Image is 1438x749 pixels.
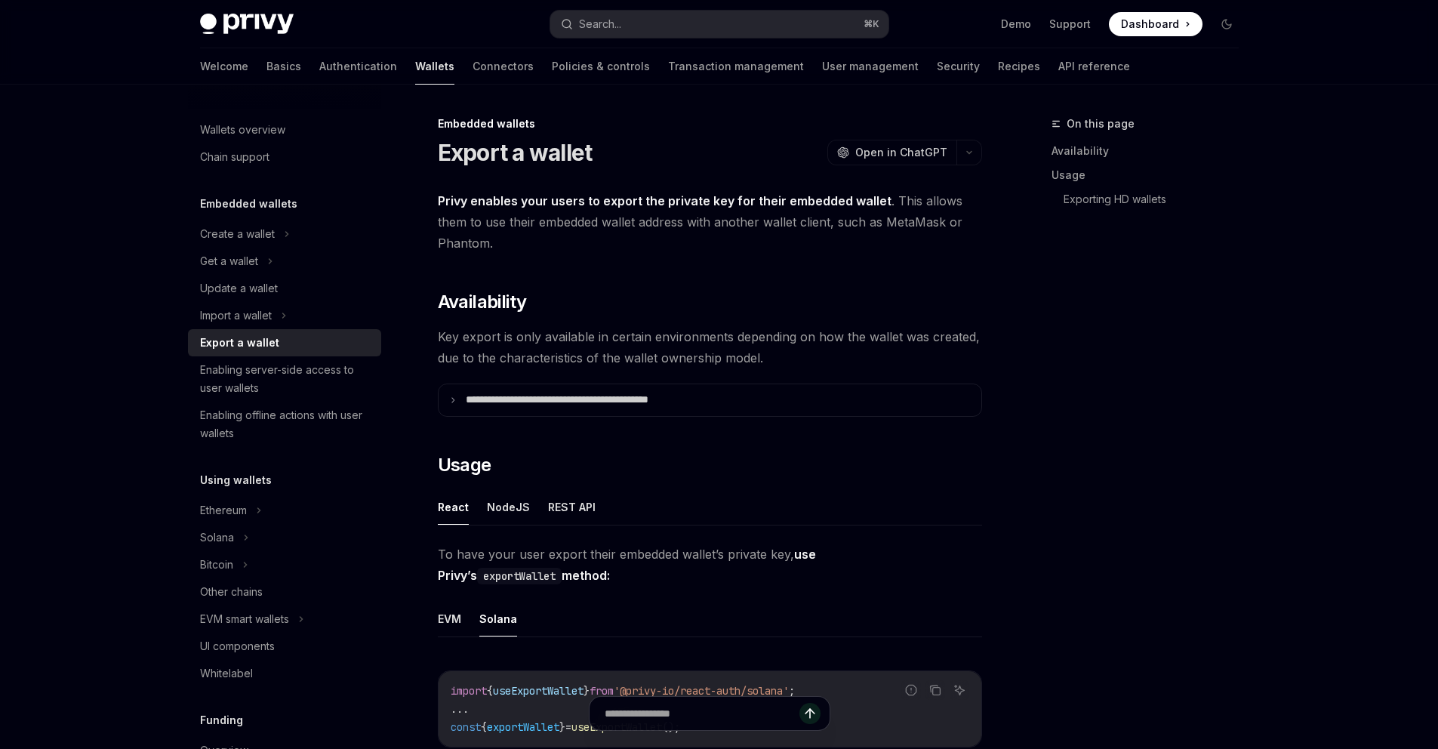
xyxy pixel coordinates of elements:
button: Report incorrect code [901,680,921,700]
input: Ask a question... [605,697,799,730]
a: Basics [266,48,301,85]
a: Policies & controls [552,48,650,85]
button: Search...⌘K [550,11,888,38]
button: Solana [479,601,517,636]
button: Solana [188,524,381,551]
a: Usage [1052,163,1251,187]
button: EVM [438,601,461,636]
button: Ask AI [950,680,969,700]
span: '@privy-io/react-auth/solana' [614,684,789,698]
a: UI components [188,633,381,660]
button: Get a wallet [188,248,381,275]
button: Copy the contents from the code block [925,680,945,700]
div: Create a wallet [200,225,275,243]
h5: Funding [200,711,243,729]
a: Export a wallet [188,329,381,356]
a: Transaction management [668,48,804,85]
h5: Using wallets [200,471,272,489]
div: Export a wallet [200,334,279,352]
span: from [590,684,614,698]
div: Enabling server-side access to user wallets [200,361,372,397]
a: Security [937,48,980,85]
img: dark logo [200,14,294,35]
button: Bitcoin [188,551,381,578]
div: Chain support [200,148,269,166]
span: Dashboard [1121,17,1179,32]
a: Authentication [319,48,397,85]
button: Import a wallet [188,302,381,329]
a: Wallets overview [188,116,381,143]
h5: Embedded wallets [200,195,297,213]
a: Wallets [415,48,454,85]
div: Bitcoin [200,556,233,574]
button: Toggle dark mode [1215,12,1239,36]
a: Chain support [188,143,381,171]
a: Welcome [200,48,248,85]
button: Ethereum [188,497,381,524]
div: EVM smart wallets [200,610,289,628]
a: Connectors [473,48,534,85]
span: Availability [438,290,527,314]
span: Key export is only available in certain environments depending on how the wallet was created, due... [438,326,982,368]
strong: use Privy’s method: [438,547,816,583]
div: Solana [200,529,234,547]
span: Usage [438,453,491,477]
a: User management [822,48,919,85]
button: Open in ChatGPT [827,140,956,165]
span: On this page [1067,115,1135,133]
div: Other chains [200,583,263,601]
div: Ethereum [200,501,247,519]
span: useExportWallet [493,684,584,698]
button: Send message [799,703,821,724]
a: Update a wallet [188,275,381,302]
span: ; [789,684,795,698]
a: Enabling offline actions with user wallets [188,402,381,447]
div: Whitelabel [200,664,253,683]
div: UI components [200,637,275,655]
a: Dashboard [1109,12,1202,36]
span: Open in ChatGPT [855,145,947,160]
div: Get a wallet [200,252,258,270]
span: { [487,684,493,698]
button: React [438,489,469,525]
a: Exporting HD wallets [1052,187,1251,211]
div: Wallets overview [200,121,285,139]
a: Whitelabel [188,660,381,687]
button: EVM smart wallets [188,606,381,633]
h1: Export a wallet [438,139,593,166]
div: Enabling offline actions with user wallets [200,406,372,442]
a: Enabling server-side access to user wallets [188,356,381,402]
a: Support [1049,17,1091,32]
div: Import a wallet [200,307,272,325]
button: NodeJS [487,489,530,525]
span: ⌘ K [864,18,879,30]
strong: Privy enables your users to export the private key for their embedded wallet [438,193,891,208]
a: Other chains [188,578,381,606]
div: Update a wallet [200,279,278,297]
a: Recipes [998,48,1040,85]
button: REST API [548,489,596,525]
a: Availability [1052,139,1251,163]
div: Embedded wallets [438,116,982,131]
span: } [584,684,590,698]
button: Create a wallet [188,220,381,248]
code: exportWallet [477,568,562,584]
span: . This allows them to use their embedded wallet address with another wallet client, such as MetaM... [438,190,982,254]
div: Search... [579,15,621,33]
span: To have your user export their embedded wallet’s private key, [438,544,982,586]
span: import [451,684,487,698]
a: Demo [1001,17,1031,32]
a: API reference [1058,48,1130,85]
